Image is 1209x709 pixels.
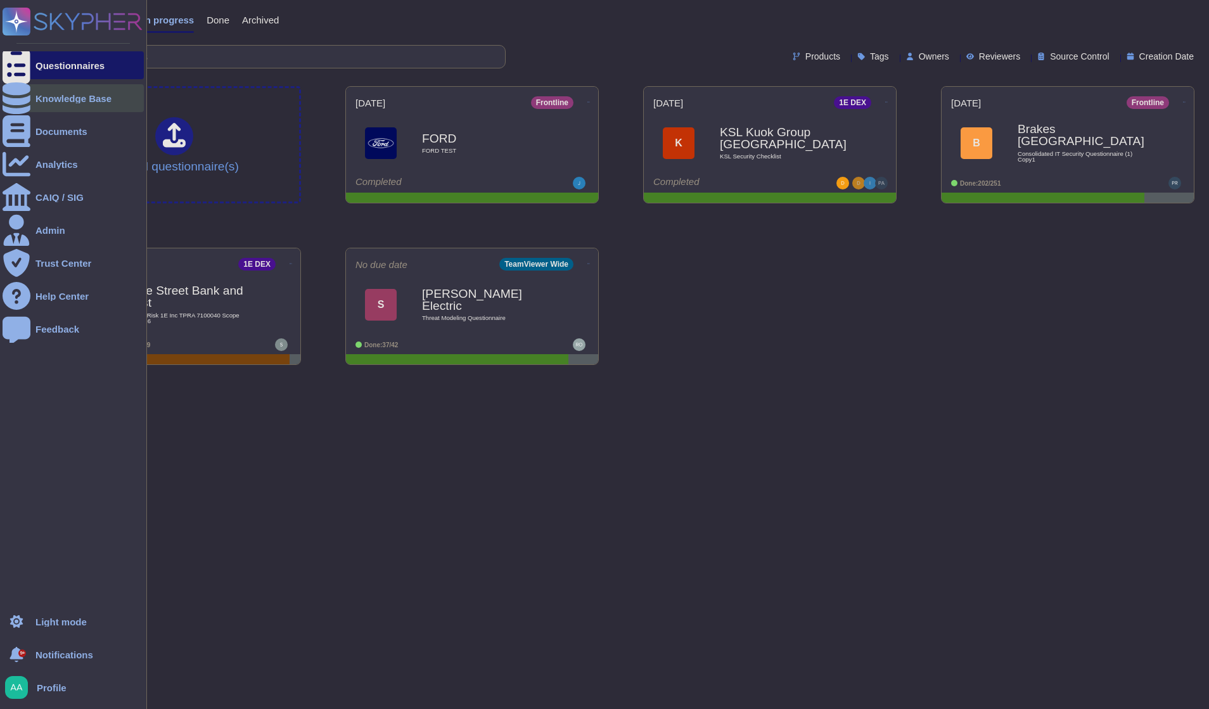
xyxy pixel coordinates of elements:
[3,51,144,79] a: Questionnaires
[663,127,694,159] div: K
[35,617,87,627] div: Light mode
[50,46,505,68] input: Search by keywords
[3,150,144,178] a: Analytics
[422,315,549,321] span: Threat Modeling Questionnaire
[1050,52,1109,61] span: Source Control
[238,258,276,271] div: 1E DEX
[653,177,809,189] div: Completed
[35,324,79,334] div: Feedback
[573,177,585,189] img: user
[422,132,549,144] b: FORD
[35,226,65,235] div: Admin
[5,676,28,699] img: user
[110,117,239,172] div: Upload questionnaire(s)
[422,148,549,154] span: FORD TEST
[35,259,91,268] div: Trust Center
[37,683,67,693] span: Profile
[852,177,865,189] img: user
[1168,177,1181,189] img: user
[836,177,849,189] img: user
[355,98,385,108] span: [DATE]
[3,183,144,211] a: CAIQ / SIG
[275,338,288,351] img: user
[422,288,549,312] b: [PERSON_NAME] Electric
[3,84,144,112] a: Knowledge Base
[875,177,888,189] img: user
[834,96,871,109] div: 1E DEX
[573,338,585,351] img: user
[3,315,144,343] a: Feedback
[3,117,144,145] a: Documents
[499,258,573,271] div: TeamViewer Wide
[35,193,84,202] div: CAIQ / SIG
[35,650,93,660] span: Notifications
[365,289,397,321] div: S
[35,61,105,70] div: Questionnaires
[653,98,683,108] span: [DATE]
[919,52,949,61] span: Owners
[3,282,144,310] a: Help Center
[35,291,89,301] div: Help Center
[1139,52,1194,61] span: Creation Date
[355,260,407,269] span: No due date
[1018,151,1144,163] span: Consolidated IT Security Questionnaire (1) Copy1
[960,180,1001,187] span: Done: 202/251
[531,96,573,109] div: Frontline
[207,15,229,25] span: Done
[242,15,279,25] span: Archived
[124,284,251,309] b: State Street Bank and Trust
[951,98,981,108] span: [DATE]
[961,127,992,159] div: B
[35,160,78,169] div: Analytics
[124,312,251,324] span: SS Ops Risk 1E Inc TPRA 7100040 Scope 7151 v1.6
[35,127,87,136] div: Documents
[870,52,889,61] span: Tags
[720,153,847,160] span: KSL Security Checklist
[720,126,847,150] b: KSL Kuok Group [GEOGRAPHIC_DATA]
[805,52,840,61] span: Products
[364,342,398,348] span: Done: 37/42
[864,177,876,189] img: user
[142,15,194,25] span: In progress
[3,216,144,244] a: Admin
[3,674,37,701] button: user
[35,94,112,103] div: Knowledge Base
[18,649,26,657] div: 9+
[365,127,397,159] img: Logo
[355,177,511,189] div: Completed
[1127,96,1169,109] div: Frontline
[3,249,144,277] a: Trust Center
[979,52,1020,61] span: Reviewers
[1018,123,1144,147] b: Brakes [GEOGRAPHIC_DATA]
